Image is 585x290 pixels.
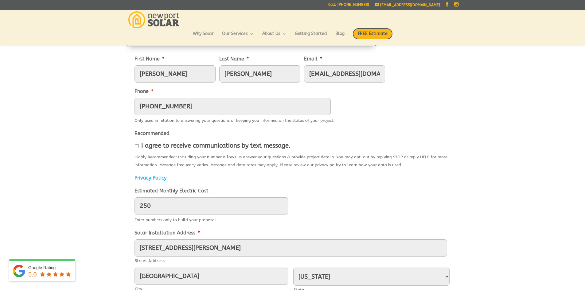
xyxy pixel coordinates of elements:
[135,257,447,265] label: Street Address
[135,115,334,125] div: Only used in relation to answering your questions or keeping you informed on the status of your p...
[353,28,392,45] a: FREE Estimate
[295,32,327,42] a: Getting Started
[262,32,287,42] a: About Us
[219,56,249,62] label: Last Name
[135,230,200,236] label: Solar Installation Address
[135,88,153,95] label: Phone
[141,142,291,149] label: I agree to receive communications by text message.
[193,32,214,42] a: Why Solar
[335,32,345,42] a: Blog
[375,3,440,7] a: [EMAIL_ADDRESS][DOMAIN_NAME]
[135,56,164,62] label: First Name
[135,239,447,257] input: Enter a location
[28,265,72,271] div: Google Rating
[135,215,451,224] div: Enter numbers only to build your proposal
[135,152,451,169] div: Highly Recommended: Including your number allows us answer your questions & provide project detai...
[135,130,170,137] label: Recommended
[135,175,166,181] a: Privacy Policy
[353,28,392,39] span: FREE Estimate
[128,11,179,28] img: Newport Solar | Solar Energy Optimized.
[222,32,254,42] a: Our Services
[328,3,369,9] a: Call: [PHONE_NUMBER]
[135,188,208,194] label: Estimated Monthly Electric Cost
[304,56,322,62] label: Email
[28,271,37,278] span: 5.0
